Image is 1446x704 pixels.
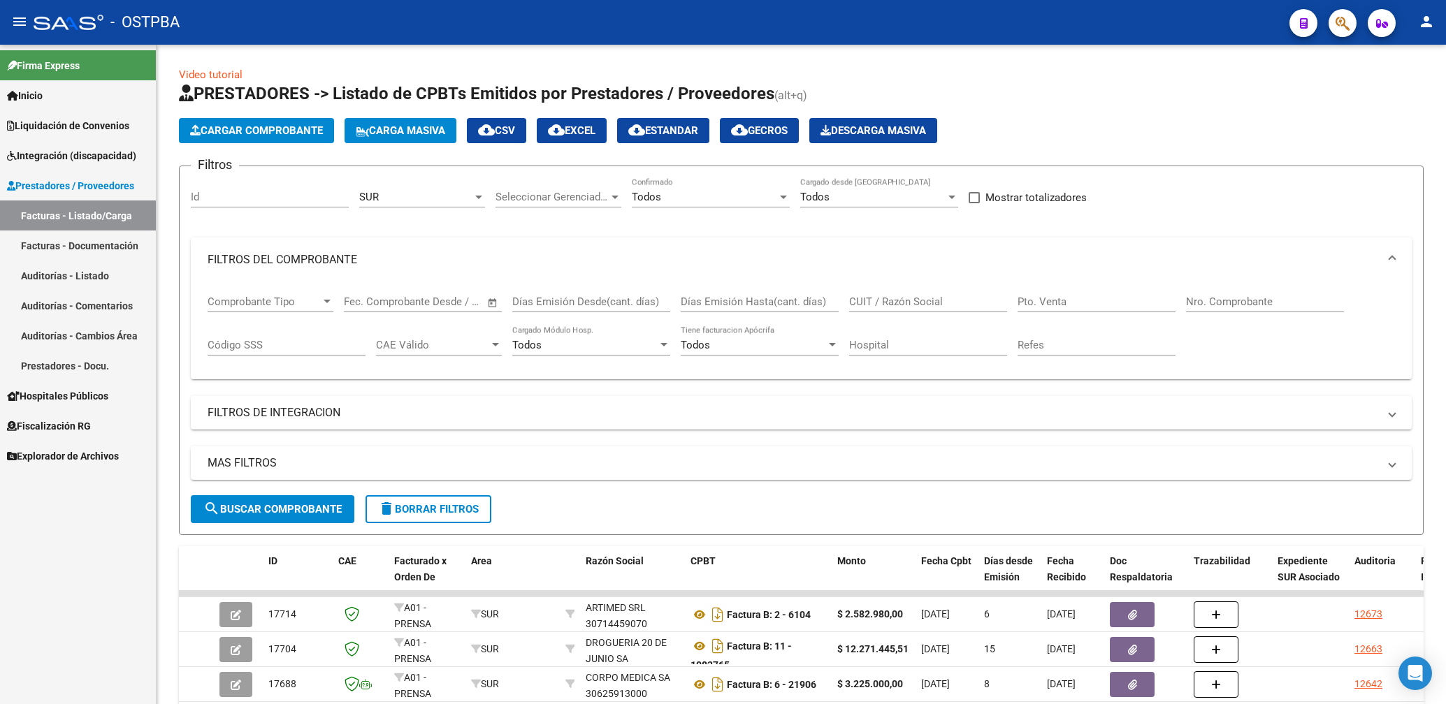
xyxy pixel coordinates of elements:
button: EXCEL [537,118,607,143]
datatable-header-cell: Doc Respaldatoria [1104,546,1188,608]
div: 30625913000 [586,670,679,699]
mat-panel-title: MAS FILTROS [208,455,1378,471]
mat-expansion-panel-header: FILTROS DE INTEGRACION [191,396,1412,430]
span: Integración (discapacidad) [7,148,136,163]
mat-icon: delete [378,500,395,517]
span: [DATE] [1047,643,1076,654]
span: [DATE] [921,643,950,654]
span: Seleccionar Gerenciador [496,191,609,203]
span: Fecha Recibido [1047,555,1086,582]
span: SUR [471,643,499,654]
span: Fiscalización RG [7,418,91,434]
button: CSV [467,118,526,143]
span: [DATE] [921,608,950,619]
span: Hospitales Públicos [7,388,108,404]
span: [DATE] [1047,608,1076,619]
span: Buscar Comprobante [203,503,342,515]
span: Borrar Filtros [378,503,479,515]
datatable-header-cell: Facturado x Orden De [389,546,465,608]
strong: $ 12.271.445,51 [837,643,909,654]
span: Gecros [731,124,788,137]
span: - OSTPBA [110,7,180,38]
span: 15 [984,643,995,654]
mat-icon: person [1418,13,1435,30]
button: Descarga Masiva [809,118,937,143]
span: CAE [338,555,356,566]
mat-icon: search [203,500,220,517]
strong: Factura B: 2 - 6104 [727,609,811,620]
div: Open Intercom Messenger [1398,657,1432,690]
div: FILTROS DEL COMPROBANTE [191,282,1412,380]
div: 12673 [1354,606,1382,622]
datatable-header-cell: Días desde Emisión [978,546,1041,608]
mat-icon: cloud_download [628,122,645,138]
div: 12663 [1354,641,1382,657]
span: Monto [837,555,866,566]
span: Auditoria [1354,555,1396,566]
div: 12642 [1354,676,1382,692]
input: Fecha inicio [344,295,400,308]
span: A01 - PRENSA [394,672,431,699]
span: 8 [984,678,990,689]
span: ID [268,555,277,566]
input: Fecha fin [413,295,481,308]
span: Prestadores / Proveedores [7,178,134,193]
button: Cargar Comprobante [179,118,334,143]
span: Mostrar totalizadores [985,189,1087,206]
datatable-header-cell: Razón Social [580,546,685,608]
datatable-header-cell: Monto [832,546,916,608]
div: CORPO MEDICA SA [586,670,670,686]
span: 17704 [268,643,296,654]
mat-icon: menu [11,13,28,30]
span: Liquidación de Convenios [7,118,129,133]
span: A01 - PRENSA [394,602,431,629]
span: Carga Masiva [356,124,445,137]
span: Todos [681,339,710,351]
span: Explorador de Archivos [7,448,119,464]
datatable-header-cell: CPBT [685,546,832,608]
span: 17714 [268,608,296,619]
datatable-header-cell: Fecha Recibido [1041,546,1104,608]
button: Gecros [720,118,799,143]
button: Open calendar [485,295,501,311]
span: Firma Express [7,58,80,73]
span: A01 - PRENSA [394,637,431,664]
h3: Filtros [191,155,239,175]
span: [DATE] [1047,678,1076,689]
datatable-header-cell: Trazabilidad [1188,546,1272,608]
button: Buscar Comprobante [191,495,354,523]
span: Facturado x Orden De [394,555,447,582]
span: Cargar Comprobante [190,124,323,137]
span: Todos [632,191,661,203]
span: Trazabilidad [1194,555,1250,566]
span: CPBT [691,555,716,566]
i: Descargar documento [709,635,727,657]
span: CSV [478,124,515,137]
div: ARTIMED SRL [586,600,646,616]
datatable-header-cell: ID [263,546,333,608]
span: SUR [359,191,379,203]
span: Inicio [7,88,43,103]
span: Todos [800,191,830,203]
mat-icon: cloud_download [478,122,495,138]
span: Descarga Masiva [820,124,926,137]
mat-panel-title: FILTROS DEL COMPROBANTE [208,252,1378,267]
i: Descargar documento [709,673,727,696]
span: EXCEL [548,124,595,137]
span: Comprobante Tipo [208,295,321,308]
mat-panel-title: FILTROS DE INTEGRACION [208,405,1378,420]
span: Fecha Cpbt [921,555,971,566]
div: DROGUERIA 20 DE JUNIO SA [586,635,679,667]
mat-expansion-panel-header: MAS FILTROS [191,446,1412,480]
span: SUR [471,678,499,689]
span: PRESTADORES -> Listado de CPBTs Emitidos por Prestadores / Proveedores [179,84,774,103]
span: Todos [512,339,542,351]
datatable-header-cell: CAE [333,546,389,608]
i: Descargar documento [709,603,727,626]
button: Carga Masiva [345,118,456,143]
app-download-masive: Descarga masiva de comprobantes (adjuntos) [809,118,937,143]
div: 30623456796 [586,635,679,664]
span: SUR [471,608,499,619]
span: Días desde Emisión [984,555,1033,582]
datatable-header-cell: Fecha Cpbt [916,546,978,608]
